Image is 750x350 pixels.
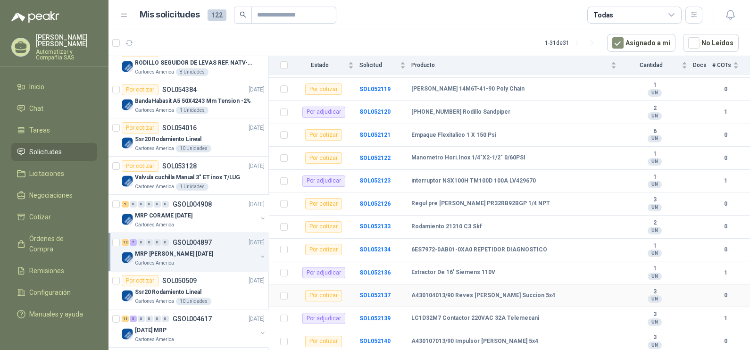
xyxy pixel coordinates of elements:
th: Cantidad [622,56,693,75]
b: Empaque Flexitalico 1 X 150 Psi [411,132,496,139]
a: 12 7 0 0 0 0 GSOL004897[DATE] Company LogoMRP [PERSON_NAME] [DATE]Cartones America [122,237,267,267]
div: 8 Unidades [176,68,208,76]
span: Manuales y ayuda [29,309,83,319]
div: 5 [130,316,137,322]
span: Solicitudes [29,147,62,157]
a: Remisiones [11,262,97,280]
div: 9 [122,201,129,208]
p: Cartones America [135,259,174,267]
span: Cotizar [29,212,51,222]
div: Por adjudicar [302,107,345,118]
img: Company Logo [122,61,133,72]
b: interruptor NSX100H TM100D 100A LV429670 [411,177,536,185]
span: Órdenes de Compra [29,233,88,254]
div: Por cotizar [122,84,158,95]
div: 0 [130,201,137,208]
div: 0 [138,239,145,246]
div: UN [648,135,662,142]
b: 6 [622,128,687,135]
p: Banda Habasit A5 50X4243 Mm Tension -2% [135,97,251,106]
th: Estado [293,56,359,75]
img: Company Logo [122,328,133,340]
img: Company Logo [122,214,133,225]
p: Valvula cuchilla Manual 3" ET inox T/LUG [135,173,240,182]
p: MRP CORAME [DATE] [135,211,192,220]
b: 1 [712,176,739,185]
b: A430107013/90 Impulsor [PERSON_NAME] 5x4 [411,338,538,345]
div: 0 [146,239,153,246]
span: Cantidad [622,62,680,68]
div: Todas [593,10,613,20]
div: 0 [154,201,161,208]
a: SOL052137 [359,292,391,299]
p: GSOL004897 [173,239,212,246]
div: 1 Unidades [176,183,208,191]
div: Por adjudicar [302,313,345,324]
div: Por cotizar [305,83,342,95]
b: 0 [712,291,739,300]
div: 11 [122,316,129,322]
p: Cartones America [135,68,174,76]
b: SOL052139 [359,315,391,322]
div: UN [648,227,662,234]
a: SOL052123 [359,177,391,184]
b: 1 [622,150,687,158]
b: SOL052133 [359,223,391,230]
a: SOL052121 [359,132,391,138]
a: Cotizar [11,208,97,226]
span: Producto [411,62,609,68]
a: SOL052134 [359,246,391,253]
a: SOL052122 [359,155,391,161]
b: 1 [622,265,687,273]
p: SOL054384 [162,86,197,93]
button: No Leídos [683,34,739,52]
p: [DATE] [249,315,265,324]
b: 1 [712,268,739,277]
div: UN [648,342,662,349]
a: Por cotizarSOL053128[DATE] Company LogoValvula cuchilla Manual 3" ET inox T/LUGCartones America1 ... [108,157,268,195]
a: SOL052136 [359,269,391,276]
div: UN [648,273,662,280]
span: Configuración [29,287,71,298]
p: [DATE] [249,85,265,94]
div: 0 [146,201,153,208]
p: Cartones America [135,145,174,152]
p: [DATE] [249,124,265,133]
a: Negociaciones [11,186,97,204]
p: GSOL004908 [173,201,212,208]
a: Por cotizarSOL050509[DATE] Company LogoSsr20 Rodamiento LinealCartones America10 Unidades [108,271,268,309]
div: 0 [162,201,169,208]
b: Rodamiento 21310 C3 Skf [411,223,482,231]
p: Cartones America [135,107,174,114]
div: UN [648,250,662,257]
div: Por cotizar [305,198,342,209]
p: Cartones America [135,221,174,229]
b: 1 [712,108,739,117]
b: 1 [622,82,687,89]
img: Company Logo [122,290,133,301]
div: 0 [138,201,145,208]
h1: Mis solicitudes [140,8,200,22]
b: [PERSON_NAME] 14M6T-41-90 Poly Chain [411,85,525,93]
div: Por cotizar [305,336,342,347]
a: SOL052120 [359,108,391,115]
span: Negociaciones [29,190,73,200]
p: Automatizar y Compañia SAS [36,49,97,60]
a: SOL052119 [359,86,391,92]
button: Asignado a mi [607,34,675,52]
a: Tareas [11,121,97,139]
b: 0 [712,200,739,208]
div: 12 [122,239,129,246]
b: LC1D32M7 Contactor 220VAC 32A Telemecani [411,315,539,322]
div: UN [648,112,662,120]
div: 1 Unidades [176,107,208,114]
div: UN [648,181,662,188]
b: 1 [622,174,687,181]
b: Manometro Hori.Inox 1/4"X2-1/2" 0/60PSI [411,154,525,162]
div: Por cotizar [305,221,342,233]
span: Estado [293,62,346,68]
th: Solicitud [359,56,411,75]
div: Por cotizar [305,244,342,255]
